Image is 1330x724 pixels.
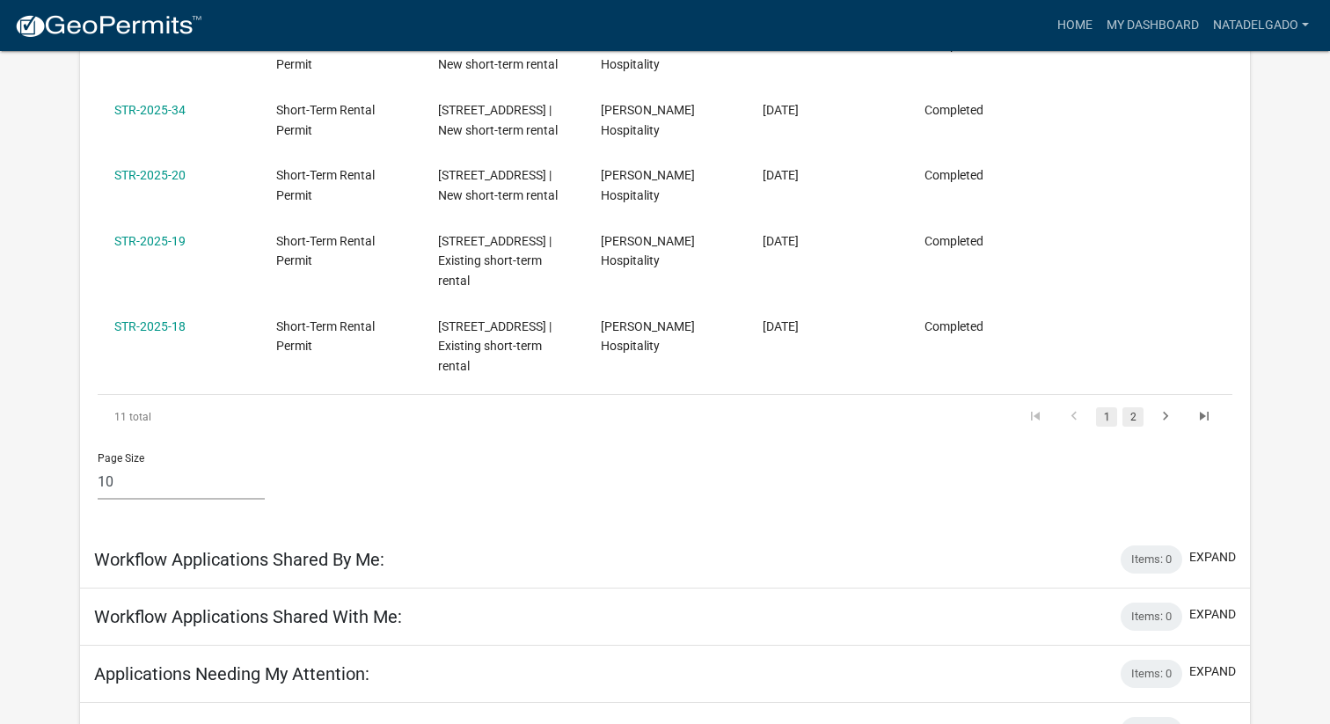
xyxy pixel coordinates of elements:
[601,319,695,354] span: Newman Hospitality
[1121,660,1182,688] div: Items: 0
[1121,545,1182,574] div: Items: 0
[763,319,799,333] span: 02/17/2025
[1189,605,1236,624] button: expand
[1096,407,1117,427] a: 1
[114,103,186,117] a: STR-2025-34
[1093,402,1120,432] li: page 1
[114,234,186,248] a: STR-2025-19
[94,549,384,570] h5: Workflow Applications Shared By Me:
[94,663,369,684] h5: Applications Needing My Attention:
[924,319,983,333] span: Completed
[1187,407,1221,427] a: go to last page
[924,168,983,182] span: Completed
[98,395,322,439] div: 11 total
[1120,402,1146,432] li: page 2
[1149,407,1182,427] a: go to next page
[924,103,983,117] span: Completed
[601,234,695,268] span: Newman Hospitality
[601,103,695,137] span: Newman Hospitality
[1122,407,1144,427] a: 2
[1206,9,1316,42] a: natadelgado
[276,234,375,268] span: Short-Term Rental Permit
[763,103,799,117] span: 02/28/2025
[114,319,186,333] a: STR-2025-18
[924,234,983,248] span: Completed
[438,168,558,202] span: 2710 Edgewood Drive | New short-term rental
[438,319,552,374] span: 421 East Market Street Jeffersonville, IN, 47130, US | Existing short-term rental
[276,103,375,137] span: Short-Term Rental Permit
[601,168,695,202] span: Newman Hospitality
[1189,662,1236,681] button: expand
[114,168,186,182] a: STR-2025-20
[276,168,375,202] span: Short-Term Rental Permit
[276,319,375,354] span: Short-Term Rental Permit
[1100,9,1206,42] a: My Dashboard
[1019,407,1052,427] a: go to first page
[438,103,558,137] span: 1258 Majestic Pass Jeffersonville, IN 47130 | New short-term rental
[1050,9,1100,42] a: Home
[438,234,552,289] span: 301 Jefferson Street Jeffersonville, IN, 47130, US | Existing short-term rental
[1189,548,1236,567] button: expand
[1057,407,1091,427] a: go to previous page
[1121,603,1182,631] div: Items: 0
[94,606,402,627] h5: Workflow Applications Shared With Me:
[763,168,799,182] span: 02/17/2025
[763,234,799,248] span: 02/17/2025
